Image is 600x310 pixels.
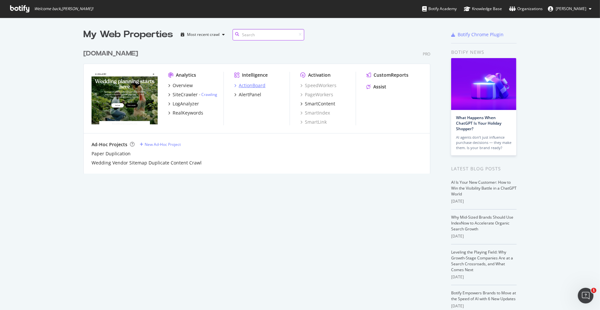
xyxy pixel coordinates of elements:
[451,165,517,172] div: Latest Blog Posts
[234,91,261,98] a: AlertPanel
[451,214,513,232] a: Why Mid-Sized Brands Should Use IndexNow to Accelerate Organic Search Growth
[556,6,586,11] span: Karl Thumm
[92,160,202,166] a: Wedding Vendor Sitemap Duplicate Content Crawl
[578,288,593,303] iframe: Intercom live chat
[233,29,304,40] input: Search
[83,41,436,174] div: grid
[451,58,516,110] img: What Happens When ChatGPT Is Your Holiday Shopper?
[145,142,181,147] div: New Ad-Hoc Project
[456,135,511,150] div: AI agents don’t just influence purchase decisions — they make them. Is your brand ready?
[456,115,501,132] a: What Happens When ChatGPT Is Your Holiday Shopper?
[509,6,543,12] div: Organizations
[305,101,335,107] div: SmartContent
[451,303,517,309] div: [DATE]
[451,290,516,302] a: Botify Empowers Brands to Move at the Speed of AI with 6 New Updates
[451,233,517,239] div: [DATE]
[83,28,173,41] div: My Web Properties
[173,101,199,107] div: LogAnalyzer
[140,142,181,147] a: New Ad-Hoc Project
[199,92,217,97] div: -
[173,110,203,116] div: RealKeywords
[234,82,265,89] a: ActionBoard
[591,288,596,293] span: 1
[201,92,217,97] a: Crawling
[92,150,131,157] a: Paper Duplication
[543,4,597,14] button: [PERSON_NAME]
[451,198,517,204] div: [DATE]
[451,179,517,197] a: AI Is Your New Customer: How to Win the Visibility Battle in a ChatGPT World
[451,274,517,280] div: [DATE]
[451,31,504,38] a: Botify Chrome Plugin
[168,82,193,89] a: Overview
[300,119,327,125] a: SmartLink
[300,101,335,107] a: SmartContent
[374,72,408,78] div: CustomReports
[92,72,158,125] img: zola.com
[300,82,336,89] a: SpeedWorkers
[173,91,198,98] div: SiteCrawler
[83,49,138,58] div: [DOMAIN_NAME]
[366,84,386,90] a: Assist
[176,72,196,78] div: Analytics
[423,51,430,57] div: Pro
[187,33,220,37] div: Most recent crawl
[300,110,330,116] a: SmartIndex
[451,249,513,272] a: Leveling the Playing Field: Why Growth-Stage Companies Are at a Search Crossroads, and What Comes...
[464,6,502,12] div: Knowledge Base
[168,110,203,116] a: RealKeywords
[168,101,199,107] a: LogAnalyzer
[458,31,504,38] div: Botify Chrome Plugin
[308,72,331,78] div: Activation
[300,91,333,98] a: PageWorkers
[83,49,141,58] a: [DOMAIN_NAME]
[92,141,127,148] div: Ad-Hoc Projects
[178,29,227,40] button: Most recent crawl
[34,6,93,11] span: Welcome back, [PERSON_NAME] !
[239,82,265,89] div: ActionBoard
[242,72,268,78] div: Intelligence
[422,6,457,12] div: Botify Academy
[239,91,261,98] div: AlertPanel
[373,84,386,90] div: Assist
[366,72,408,78] a: CustomReports
[173,82,193,89] div: Overview
[451,49,517,56] div: Botify news
[168,91,217,98] a: SiteCrawler- Crawling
